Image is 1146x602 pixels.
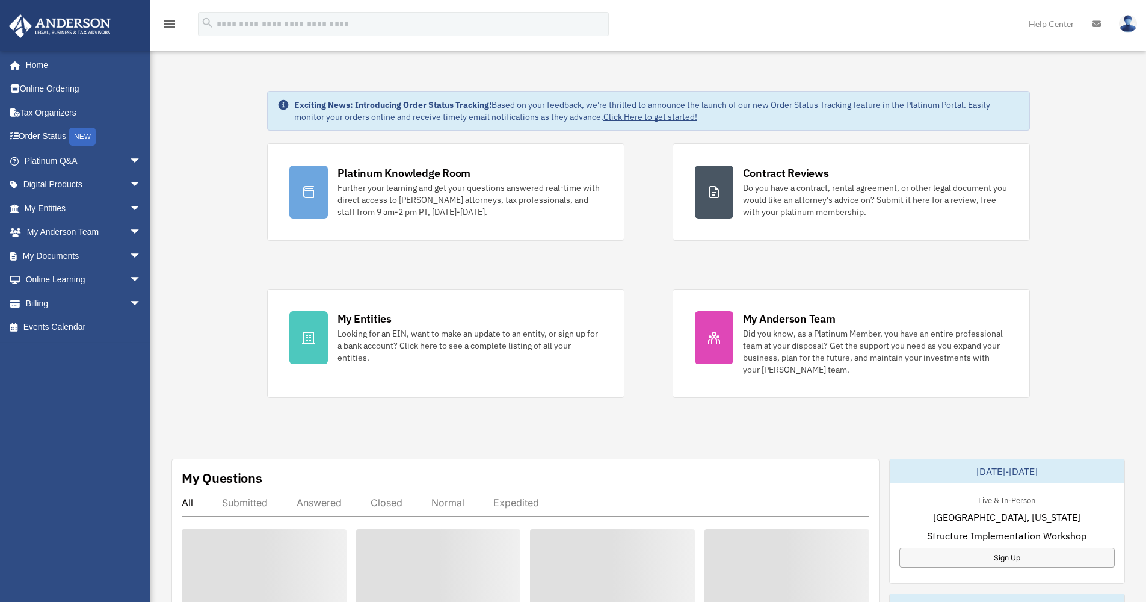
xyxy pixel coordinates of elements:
a: My Entities Looking for an EIN, want to make an update to an entity, or sign up for a bank accoun... [267,289,624,398]
div: NEW [69,128,96,146]
div: Normal [431,497,464,509]
span: [GEOGRAPHIC_DATA], [US_STATE] [933,510,1080,524]
a: Online Learningarrow_drop_down [8,268,159,292]
a: Order StatusNEW [8,125,159,149]
a: Click Here to get started! [603,111,697,122]
img: Anderson Advisors Platinum Portal [5,14,114,38]
a: My Entitiesarrow_drop_down [8,196,159,220]
a: Tax Organizers [8,101,159,125]
div: Looking for an EIN, want to make an update to an entity, or sign up for a bank account? Click her... [337,327,602,364]
div: Expedited [493,497,539,509]
a: My Anderson Teamarrow_drop_down [8,220,159,244]
span: arrow_drop_down [129,244,153,268]
a: Events Calendar [8,315,159,340]
span: arrow_drop_down [129,220,153,245]
a: Digital Productsarrow_drop_down [8,173,159,197]
div: [DATE]-[DATE] [890,459,1124,483]
span: arrow_drop_down [129,149,153,173]
a: Sign Up [899,548,1115,568]
div: Platinum Knowledge Room [337,166,471,181]
div: My Entities [337,311,392,326]
div: My Questions [182,469,262,487]
span: arrow_drop_down [129,196,153,221]
div: Based on your feedback, we're thrilled to announce the launch of our new Order Status Tracking fe... [294,99,1020,123]
div: Further your learning and get your questions answered real-time with direct access to [PERSON_NAM... [337,182,602,218]
a: Online Ordering [8,77,159,101]
div: All [182,497,193,509]
a: Platinum Q&Aarrow_drop_down [8,149,159,173]
a: Billingarrow_drop_down [8,291,159,315]
div: Do you have a contract, rental agreement, or other legal document you would like an attorney's ad... [743,182,1008,218]
div: Contract Reviews [743,166,829,181]
span: arrow_drop_down [129,173,153,197]
span: arrow_drop_down [129,268,153,293]
span: Structure Implementation Workshop [927,529,1086,543]
a: Contract Reviews Do you have a contract, rental agreement, or other legal document you would like... [673,143,1030,241]
strong: Exciting News: Introducing Order Status Tracking! [294,99,491,110]
div: My Anderson Team [743,311,836,326]
div: Did you know, as a Platinum Member, you have an entire professional team at your disposal? Get th... [743,327,1008,376]
div: Answered [297,497,342,509]
div: Submitted [222,497,268,509]
div: Closed [371,497,402,509]
div: Live & In-Person [969,493,1045,506]
a: Home [8,53,153,77]
i: menu [162,17,177,31]
a: My Documentsarrow_drop_down [8,244,159,268]
span: arrow_drop_down [129,291,153,316]
a: Platinum Knowledge Room Further your learning and get your questions answered real-time with dire... [267,143,624,241]
img: User Pic [1119,15,1137,33]
a: My Anderson Team Did you know, as a Platinum Member, you have an entire professional team at your... [673,289,1030,398]
a: menu [162,21,177,31]
i: search [201,16,214,29]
